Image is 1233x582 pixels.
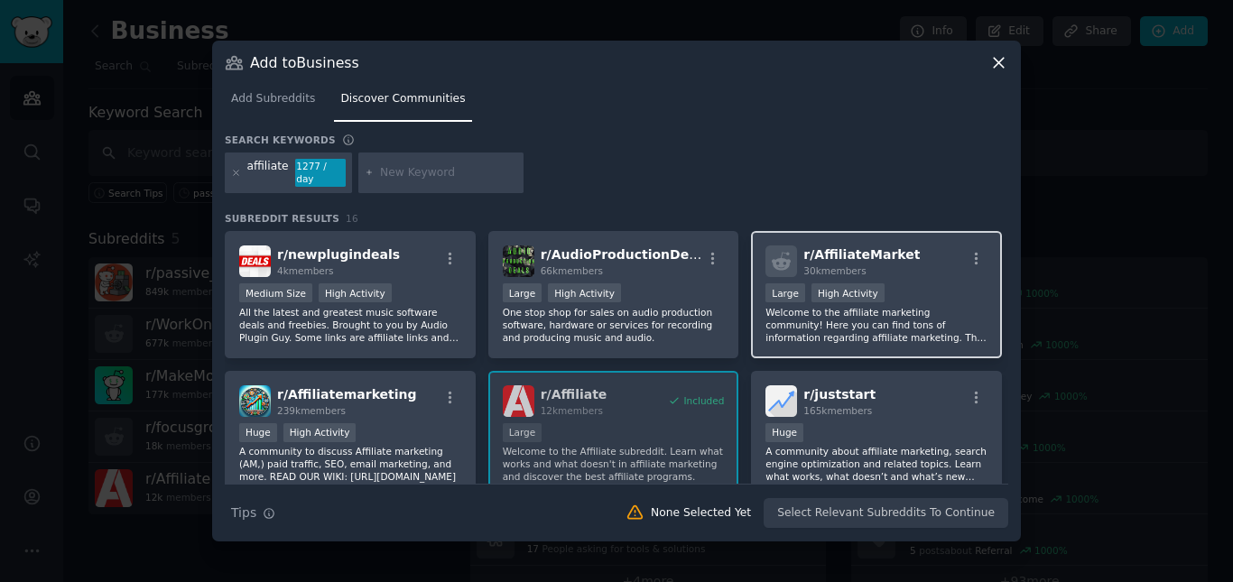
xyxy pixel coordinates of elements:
[225,497,282,529] button: Tips
[231,91,315,107] span: Add Subreddits
[541,265,603,276] span: 66k members
[239,385,271,417] img: Affiliatemarketing
[334,85,471,122] a: Discover Communities
[250,53,359,72] h3: Add to Business
[295,159,346,188] div: 1277 / day
[803,387,876,402] span: r/ juststart
[765,306,987,344] p: Welcome to the affiliate marketing community! Here you can find tons of information regarding aff...
[225,85,321,122] a: Add Subreddits
[239,306,461,344] p: All the latest and greatest music software deals and freebies. Brought to you by Audio Plugin Guy...
[239,445,461,483] p: A community to discuss Affiliate marketing (AM,) paid traffic, SEO, email marketing, and more. RE...
[765,423,803,442] div: Huge
[380,165,517,181] input: New Keyword
[277,387,417,402] span: r/ Affiliatemarketing
[651,505,751,522] div: None Selected Yet
[239,423,277,442] div: Huge
[283,423,357,442] div: High Activity
[803,405,872,416] span: 165k members
[765,283,805,302] div: Large
[811,283,885,302] div: High Activity
[803,247,920,262] span: r/ AffiliateMarket
[503,306,725,344] p: One stop shop for sales on audio production software, hardware or services for recording and prod...
[239,245,271,277] img: newplugindeals
[503,283,542,302] div: Large
[239,283,312,302] div: Medium Size
[503,245,534,277] img: AudioProductionDeals
[231,503,256,522] span: Tips
[765,445,987,483] p: A community about affiliate marketing, search engine optimization and related topics. Learn what ...
[277,265,334,276] span: 4k members
[277,405,346,416] span: 239k members
[765,385,797,417] img: juststart
[247,159,289,188] div: affiliate
[541,247,709,262] span: r/ AudioProductionDeals
[346,213,358,224] span: 16
[548,283,621,302] div: High Activity
[225,212,339,225] span: Subreddit Results
[277,247,400,262] span: r/ newplugindeals
[803,265,866,276] span: 30k members
[319,283,392,302] div: High Activity
[225,134,336,146] h3: Search keywords
[340,91,465,107] span: Discover Communities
